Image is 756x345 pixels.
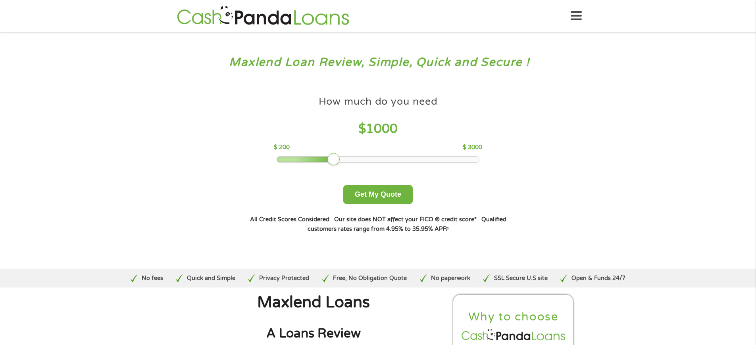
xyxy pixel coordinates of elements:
p: $ 200 [274,143,290,152]
p: No paperwork [431,274,470,283]
p: Quick and Simple [187,274,235,283]
h2: Why to choose [460,310,567,324]
button: Get My Quote [343,185,413,204]
p: Open & Funds 24/7 [571,274,625,283]
strong: Qualified customers rates range from 4.95% to 35.95% APR¹ [308,216,506,232]
h3: Maxlend Loan Review, Simple, Quick and Secure ! [23,55,733,70]
p: SSL Secure U.S site [494,274,548,283]
span: Maxlend Loans [257,293,370,312]
p: $ 3000 [463,143,482,152]
h2: A Loans Review [182,326,445,342]
span: 1000 [366,121,398,136]
strong: All Credit Scores Considered [250,216,329,223]
strong: Our site does NOT affect your FICO ® credit score* [334,216,477,223]
h4: $ [274,121,482,137]
h4: How much do you need [319,95,438,108]
p: Free, No Obligation Quote [333,274,407,283]
p: Privacy Protected [259,274,309,283]
img: GetLoanNow Logo [175,5,352,27]
p: No fees [142,274,163,283]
